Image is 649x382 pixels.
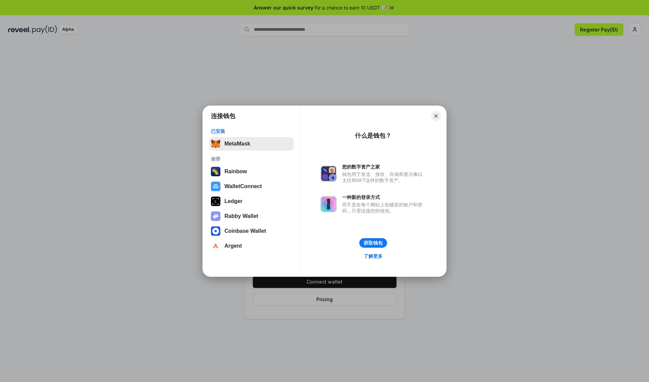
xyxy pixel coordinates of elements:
[342,164,426,170] div: 您的数字资产之家
[342,202,426,214] div: 而不是在每个网站上创建新的账户和密码，只需连接您的钱包。
[209,239,294,253] button: Argent
[359,238,387,248] button: 获取钱包
[364,240,383,246] div: 获取钱包
[211,167,220,176] img: svg+xml,%3Csvg%20width%3D%22120%22%20height%3D%22120%22%20viewBox%3D%220%200%20120%20120%22%20fil...
[209,209,294,223] button: Rabby Wallet
[364,253,383,259] div: 了解更多
[211,226,220,236] img: svg+xml,%3Csvg%20width%3D%2228%22%20height%3D%2228%22%20viewBox%3D%220%200%2028%2028%22%20fill%3D...
[209,195,294,208] button: Ledger
[224,213,258,219] div: Rabby Wallet
[342,194,426,200] div: 一种新的登录方式
[209,137,294,151] button: MetaMask
[211,197,220,206] img: svg+xml,%3Csvg%20xmlns%3D%22http%3A%2F%2Fwww.w3.org%2F2000%2Fsvg%22%20width%3D%2228%22%20height%3...
[224,168,247,175] div: Rainbow
[431,111,441,121] button: Close
[224,141,250,147] div: MetaMask
[209,180,294,193] button: WalletConnect
[355,132,391,140] div: 什么是钱包？
[211,139,220,149] img: svg+xml,%3Csvg%20fill%3D%22none%22%20height%3D%2233%22%20viewBox%3D%220%200%2035%2033%22%20width%...
[209,165,294,178] button: Rainbow
[211,112,235,120] h1: 连接钱包
[360,252,387,261] a: 了解更多
[342,171,426,183] div: 钱包用于发送、接收、存储和显示像以太坊和NFT这样的数字资产。
[224,198,242,204] div: Ledger
[211,128,292,134] div: 已安装
[224,183,262,189] div: WalletConnect
[211,156,292,162] div: 推荐
[209,224,294,238] button: Coinbase Wallet
[320,165,337,182] img: svg+xml,%3Csvg%20xmlns%3D%22http%3A%2F%2Fwww.w3.org%2F2000%2Fsvg%22%20fill%3D%22none%22%20viewBox...
[320,196,337,212] img: svg+xml,%3Csvg%20xmlns%3D%22http%3A%2F%2Fwww.w3.org%2F2000%2Fsvg%22%20fill%3D%22none%22%20viewBox...
[211,211,220,221] img: svg+xml,%3Csvg%20xmlns%3D%22http%3A%2F%2Fwww.w3.org%2F2000%2Fsvg%22%20fill%3D%22none%22%20viewBox...
[211,241,220,251] img: svg+xml,%3Csvg%20width%3D%2228%22%20height%3D%2228%22%20viewBox%3D%220%200%2028%2028%22%20fill%3D...
[224,243,242,249] div: Argent
[211,182,220,191] img: svg+xml,%3Csvg%20width%3D%2228%22%20height%3D%2228%22%20viewBox%3D%220%200%2028%2028%22%20fill%3D...
[224,228,266,234] div: Coinbase Wallet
